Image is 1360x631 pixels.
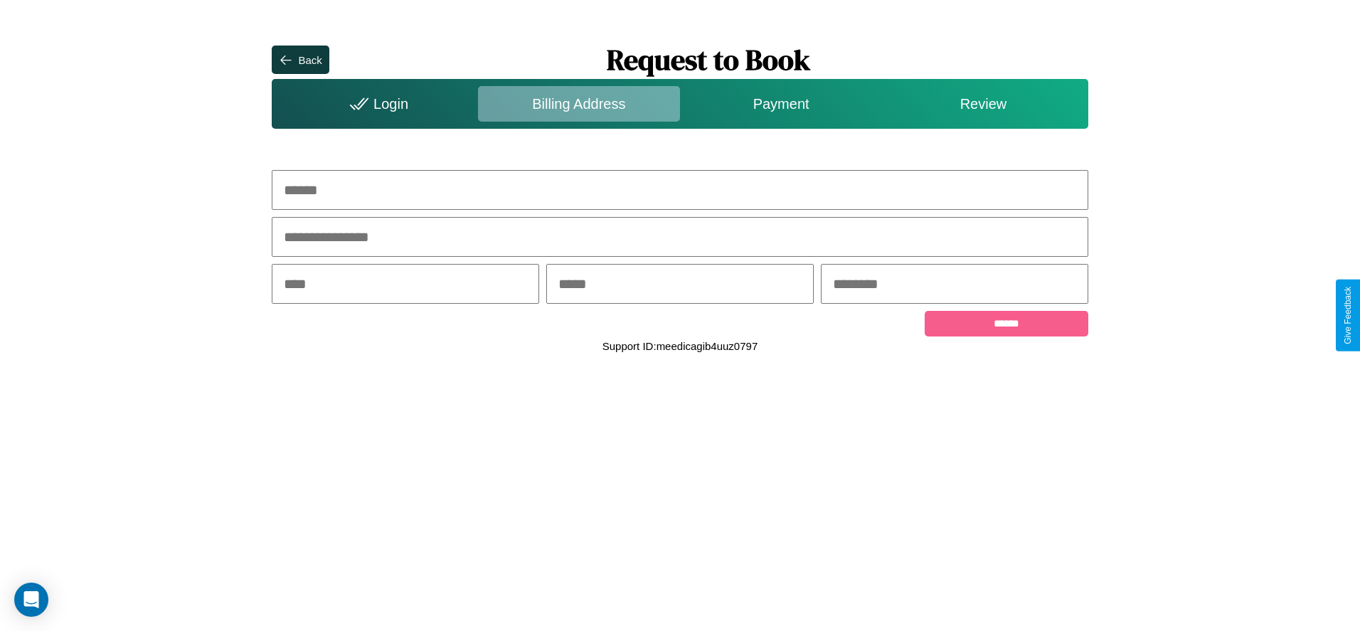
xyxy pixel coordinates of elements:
div: Open Intercom Messenger [14,583,48,617]
div: Login [275,86,477,122]
div: Back [298,54,322,66]
button: Back [272,46,329,74]
div: Billing Address [478,86,680,122]
div: Payment [680,86,882,122]
div: Review [882,86,1084,122]
h1: Request to Book [329,41,1088,79]
p: Support ID: meedicagib4uuz0797 [602,336,758,356]
div: Give Feedback [1343,287,1353,344]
